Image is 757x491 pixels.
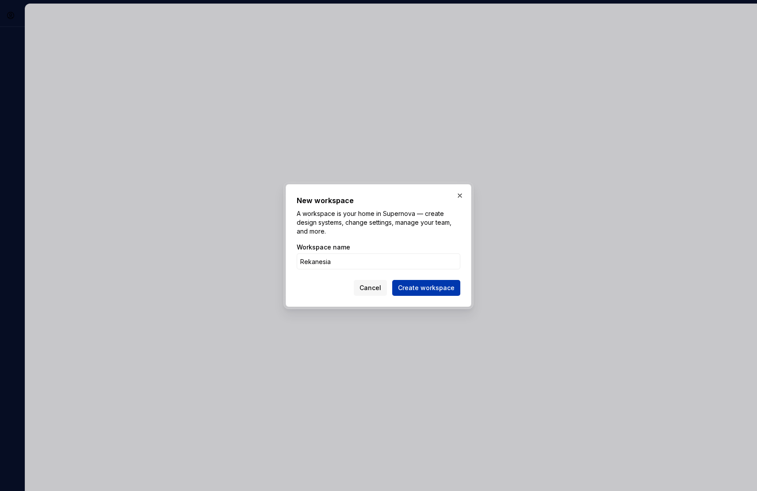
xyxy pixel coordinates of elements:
span: Create workspace [398,283,455,292]
label: Workspace name [297,243,350,252]
p: A workspace is your home in Supernova — create design systems, change settings, manage your team,... [297,209,460,236]
button: Cancel [354,280,387,296]
span: Cancel [359,283,381,292]
h2: New workspace [297,195,460,206]
button: Create workspace [392,280,460,296]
